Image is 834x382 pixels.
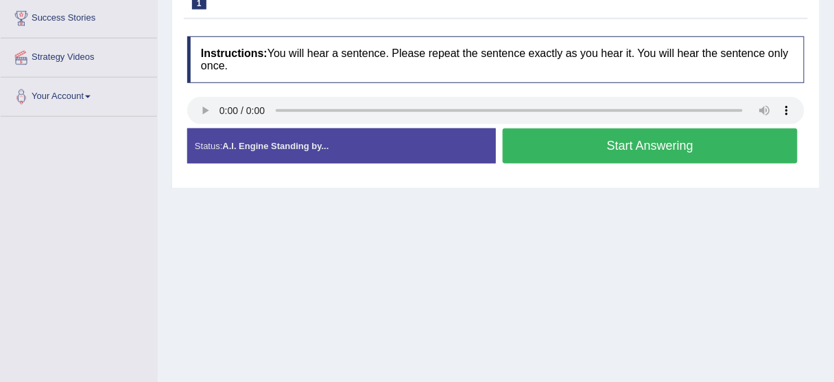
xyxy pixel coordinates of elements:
[187,36,805,82] h4: You will hear a sentence. Please repeat the sentence exactly as you hear it. You will hear the se...
[1,78,157,112] a: Your Account
[201,47,267,59] b: Instructions:
[1,38,157,73] a: Strategy Videos
[222,141,329,151] strong: A.I. Engine Standing by...
[187,128,496,164] div: Status:
[503,128,798,164] button: Start Answering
